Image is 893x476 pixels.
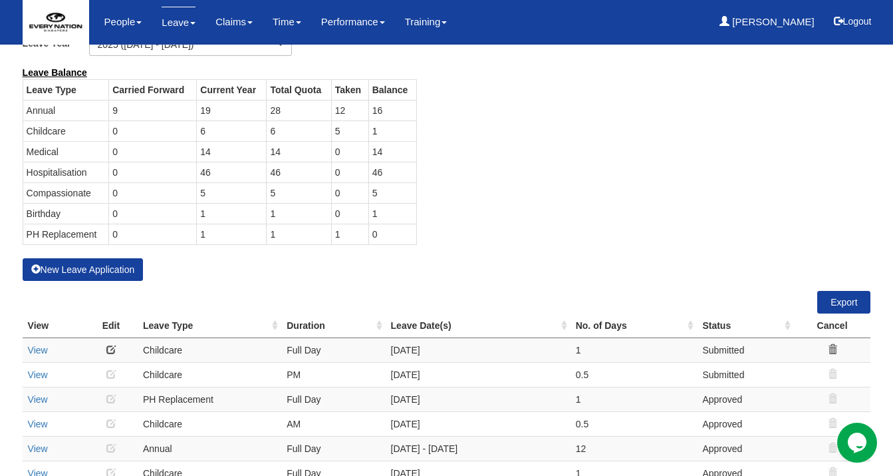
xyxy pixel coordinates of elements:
[28,369,48,380] a: View
[321,7,385,37] a: Performance
[837,423,880,463] iframe: chat widget
[23,203,109,224] td: Birthday
[331,182,368,203] td: 0
[138,314,281,338] th: Leave Type : activate to sort column ascending
[138,436,281,461] td: Annual
[23,162,109,182] td: Hospitalisation
[281,314,385,338] th: Duration : activate to sort column ascending
[571,362,698,387] td: 0.5
[23,182,109,203] td: Compassionate
[109,120,197,141] td: 0
[23,100,109,120] td: Annual
[368,162,416,182] td: 46
[794,314,871,338] th: Cancel
[267,100,331,120] td: 28
[109,182,197,203] td: 0
[162,7,195,38] a: Leave
[331,100,368,120] td: 12
[28,394,48,405] a: View
[697,362,793,387] td: Submitted
[23,67,87,78] b: Leave Balance
[109,100,197,120] td: 9
[368,79,416,100] th: Balance
[331,120,368,141] td: 5
[197,120,267,141] td: 6
[697,436,793,461] td: Approved
[368,120,416,141] td: 1
[267,162,331,182] td: 46
[104,7,142,37] a: People
[138,387,281,411] td: PH Replacement
[386,387,571,411] td: [DATE]
[197,182,267,203] td: 5
[817,291,870,314] a: Export
[23,120,109,141] td: Childcare
[109,141,197,162] td: 0
[697,387,793,411] td: Approved
[28,443,48,454] a: View
[368,182,416,203] td: 5
[368,203,416,224] td: 1
[215,7,253,37] a: Claims
[267,182,331,203] td: 5
[28,419,48,429] a: View
[281,387,385,411] td: Full Day
[28,345,48,356] a: View
[697,314,793,338] th: Status : activate to sort column ascending
[331,79,368,100] th: Taken
[197,224,267,244] td: 1
[197,79,267,100] th: Current Year
[386,314,571,338] th: Leave Date(s) : activate to sort column ascending
[386,362,571,387] td: [DATE]
[197,100,267,120] td: 19
[23,141,109,162] td: Medical
[281,338,385,362] td: Full Day
[197,203,267,224] td: 1
[571,411,698,436] td: 0.5
[138,338,281,362] td: Childcare
[368,141,416,162] td: 14
[281,436,385,461] td: Full Day
[267,141,331,162] td: 14
[23,258,144,281] button: New Leave Application
[571,436,698,461] td: 12
[281,411,385,436] td: AM
[197,162,267,182] td: 46
[109,203,197,224] td: 0
[138,411,281,436] td: Childcare
[386,436,571,461] td: [DATE] - [DATE]
[23,79,109,100] th: Leave Type
[109,224,197,244] td: 0
[386,338,571,362] td: [DATE]
[273,7,301,37] a: Time
[197,141,267,162] td: 14
[386,411,571,436] td: [DATE]
[267,203,331,224] td: 1
[84,314,138,338] th: Edit
[331,162,368,182] td: 0
[267,120,331,141] td: 6
[368,100,416,120] td: 16
[697,411,793,436] td: Approved
[267,79,331,100] th: Total Quota
[405,7,447,37] a: Training
[331,141,368,162] td: 0
[697,338,793,362] td: Submitted
[331,203,368,224] td: 0
[571,314,698,338] th: No. of Days : activate to sort column ascending
[571,387,698,411] td: 1
[331,224,368,244] td: 1
[719,7,815,37] a: [PERSON_NAME]
[23,224,109,244] td: PH Replacement
[138,362,281,387] td: Childcare
[825,5,881,37] button: Logout
[109,162,197,182] td: 0
[281,362,385,387] td: PM
[109,79,197,100] th: Carried Forward
[571,338,698,362] td: 1
[267,224,331,244] td: 1
[368,224,416,244] td: 0
[23,314,84,338] th: View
